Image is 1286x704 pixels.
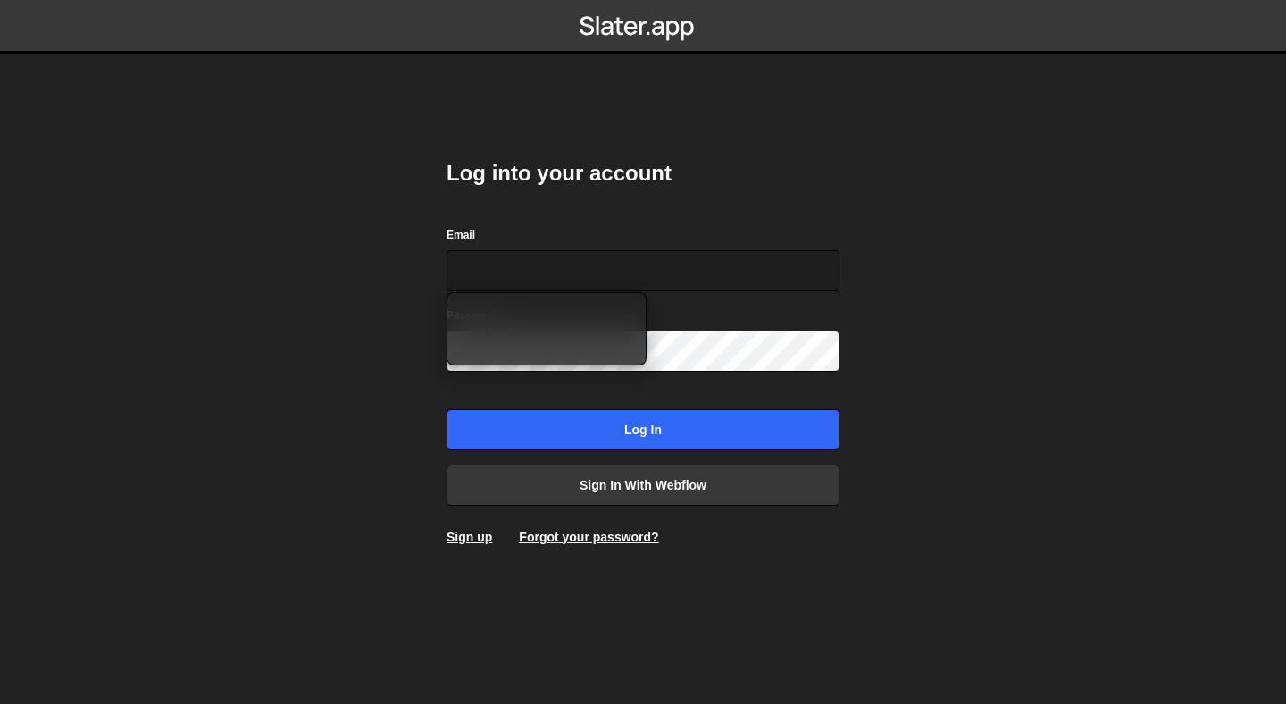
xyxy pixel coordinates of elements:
a: Forgot your password? [519,530,658,544]
a: Sign up [447,530,492,544]
h2: Log into your account [447,159,839,188]
label: Email [447,226,475,244]
a: Sign in with Webflow [447,465,839,506]
input: Log in [447,409,839,450]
